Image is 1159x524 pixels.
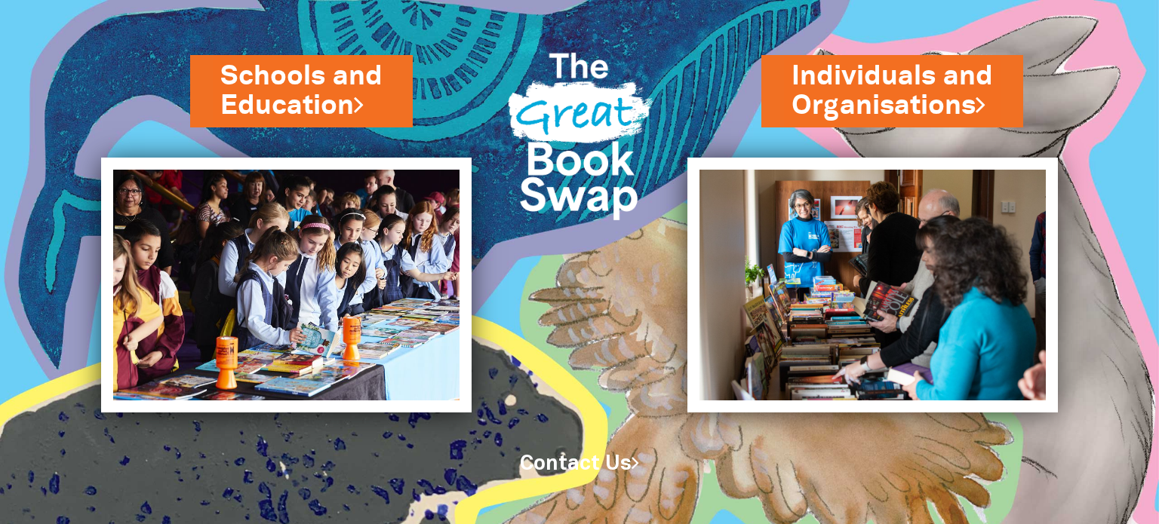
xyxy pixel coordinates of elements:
img: Schools and Education [101,158,472,412]
a: Schools andEducation [220,57,383,124]
a: Individuals andOrganisations [792,57,993,124]
img: Individuals and Organisations [687,158,1058,412]
a: Contact Us [520,455,639,473]
img: Great Bookswap logo [494,18,665,244]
